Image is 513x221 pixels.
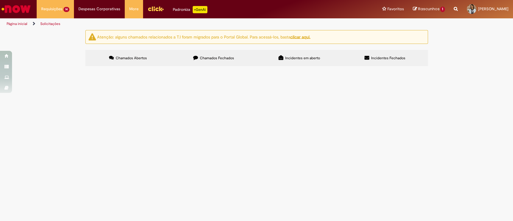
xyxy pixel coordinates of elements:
[290,34,310,39] a: clicar aqui.
[63,7,69,12] span: 14
[40,21,60,26] a: Solicitações
[193,6,207,13] p: +GenAi
[78,6,120,12] span: Despesas Corporativas
[41,6,62,12] span: Requisições
[387,6,404,12] span: Favoritos
[97,34,310,39] ng-bind-html: Atenção: alguns chamados relacionados a T.I foram migrados para o Portal Global. Para acessá-los,...
[413,6,445,12] a: Rascunhos
[129,6,139,12] span: More
[371,56,405,60] span: Incidentes Fechados
[7,21,27,26] a: Página inicial
[200,56,234,60] span: Chamados Fechados
[478,6,508,11] span: [PERSON_NAME]
[148,4,164,13] img: click_logo_yellow_360x200.png
[173,6,207,13] div: Padroniza
[5,18,337,29] ul: Trilhas de página
[116,56,147,60] span: Chamados Abertos
[418,6,439,12] span: Rascunhos
[285,56,320,60] span: Incidentes em aberto
[440,7,445,12] span: 1
[1,3,32,15] img: ServiceNow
